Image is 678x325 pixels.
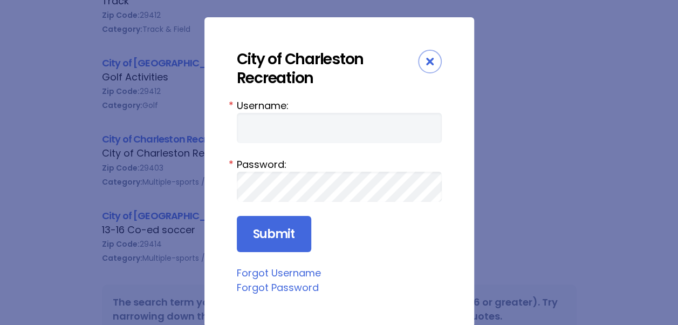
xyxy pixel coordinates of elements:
[237,50,418,87] div: City of Charleston Recreation
[237,216,311,253] input: Submit
[237,266,321,280] a: Forgot Username
[237,157,442,172] label: Password:
[237,98,442,113] label: Username:
[418,50,442,73] div: Close
[237,281,319,294] a: Forgot Password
